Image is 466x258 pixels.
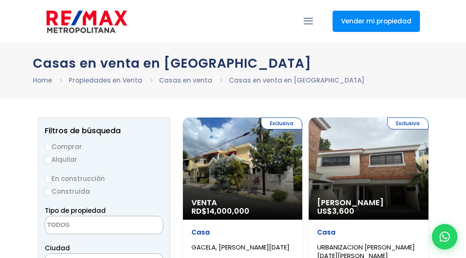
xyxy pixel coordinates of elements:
[69,76,142,85] a: Propiedades en Venta
[45,189,52,195] input: Construida
[332,206,354,216] span: 3,600
[387,118,428,129] span: Exclusiva
[333,11,420,32] a: Vender mi propiedad
[45,144,52,151] input: Comprar
[45,126,163,135] h2: Filtros de búsqueda
[45,154,163,165] label: Alquilar
[45,186,163,197] label: Construida
[33,56,434,71] h1: Casas en venta en [GEOGRAPHIC_DATA]
[191,243,289,252] span: GACELA, [PERSON_NAME][DATE]
[45,216,128,235] textarea: Search
[317,198,420,207] span: [PERSON_NAME]
[45,206,106,215] span: Tipo de propiedad
[317,228,420,237] p: Casa
[45,176,52,183] input: En construcción
[46,9,127,34] img: remax-metropolitana-logo
[45,173,163,184] label: En construcción
[191,198,294,207] span: Venta
[45,244,70,252] span: Ciudad
[191,206,249,216] span: RD$
[45,157,52,163] input: Alquilar
[207,206,249,216] span: 14,000,000
[33,76,52,85] a: Home
[301,14,315,29] a: mobile menu
[261,118,302,129] span: Exclusiva
[159,76,212,85] a: Casas en venta
[191,228,294,237] p: Casa
[45,141,163,152] label: Comprar
[229,75,365,86] li: Casas en venta en [GEOGRAPHIC_DATA]
[317,206,354,216] span: US$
